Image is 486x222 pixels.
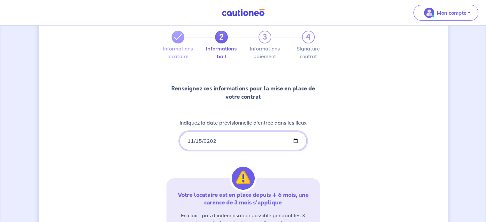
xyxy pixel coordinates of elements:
[258,46,271,59] label: Informations paiement
[232,167,255,190] img: illu_alert.svg
[166,84,320,101] p: Renseignez ces informations pour la mise en place de votre contrat
[437,9,467,17] p: Mon compte
[174,191,312,206] p: Votre locataire est en place depuis + 6 mois, une carence de 3 mois s'applique
[219,9,267,17] img: Cautioneo
[215,46,228,59] label: Informations bail
[180,132,307,150] input: lease-signed-date-placeholder
[413,5,478,21] button: illu_account_valid_menu.svgMon compte
[180,119,307,126] p: Indiquez la date prévisionnelle d'entrée dans les lieux
[215,31,228,43] a: 2
[424,8,434,18] img: illu_account_valid_menu.svg
[302,46,315,59] label: Signature contrat
[172,46,184,59] label: Informations locataire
